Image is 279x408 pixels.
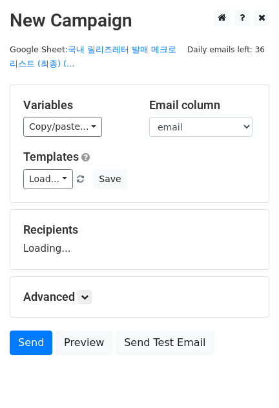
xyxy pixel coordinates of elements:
[183,45,269,54] a: Daily emails left: 36
[23,223,256,256] div: Loading...
[116,331,214,355] a: Send Test Email
[10,331,52,355] a: Send
[23,117,102,137] a: Copy/paste...
[10,45,176,69] a: 국내 릴리즈레터 발매 메크로 리스트 (최종) (...
[183,43,269,57] span: Daily emails left: 36
[93,169,127,189] button: Save
[56,331,112,355] a: Preview
[23,223,256,237] h5: Recipients
[23,290,256,304] h5: Advanced
[10,45,176,69] small: Google Sheet:
[149,98,256,112] h5: Email column
[10,10,269,32] h2: New Campaign
[23,150,79,163] a: Templates
[23,169,73,189] a: Load...
[23,98,130,112] h5: Variables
